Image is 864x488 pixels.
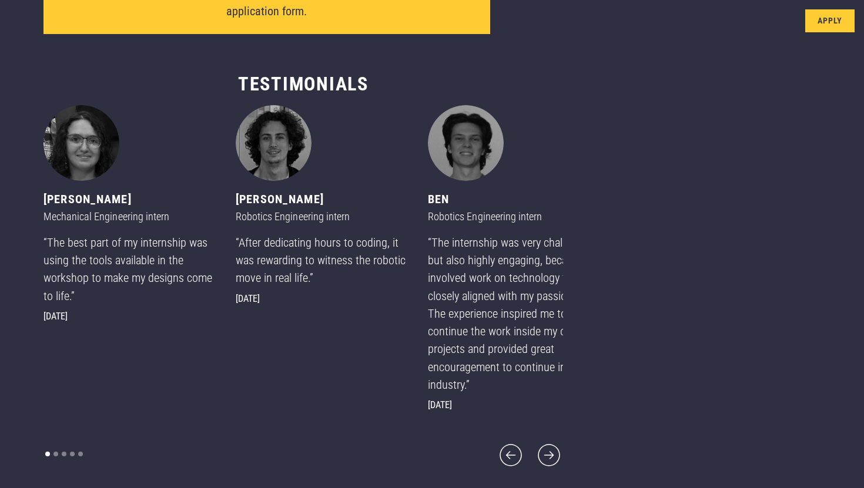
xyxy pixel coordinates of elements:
[43,105,119,181] img: Tina - Mechanical Engineering intern
[43,105,217,324] div: 1 of 5
[236,208,409,224] div: Robotics Engineering intern
[428,105,601,412] div: 3 of 5
[43,208,217,224] div: Mechanical Engineering intern
[43,105,564,469] div: carousel
[53,452,58,456] div: Show slide 2 of 5
[236,292,409,306] div: [DATE]
[236,105,312,181] img: Jack - Robotics Engineering intern
[497,441,525,469] div: previous slide
[78,452,83,456] div: Show slide 5 of 5
[70,452,75,456] div: Show slide 4 of 5
[428,234,601,393] div: “The internship was very challenging, but also highly engaging, because it involved work on techn...
[43,72,564,96] h3: Testimonials
[805,9,855,32] a: Apply
[428,105,504,181] img: Ben - Robotics Engineering intern
[45,452,50,456] div: Show slide 1 of 5
[428,208,601,224] div: Robotics Engineering intern
[43,190,217,208] div: [PERSON_NAME]
[428,190,601,208] div: Ben
[535,441,563,469] div: next slide
[43,309,217,324] div: [DATE]
[236,234,409,287] div: “After dedicating hours to coding, it was rewarding to witness the robotic move in real life.”
[62,452,66,456] div: Show slide 3 of 5
[428,398,601,412] div: [DATE]
[236,105,409,306] div: 2 of 5
[236,190,409,208] div: [PERSON_NAME]
[43,234,217,305] div: “The best part of my internship was using the tools available in the workshop to make my designs ...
